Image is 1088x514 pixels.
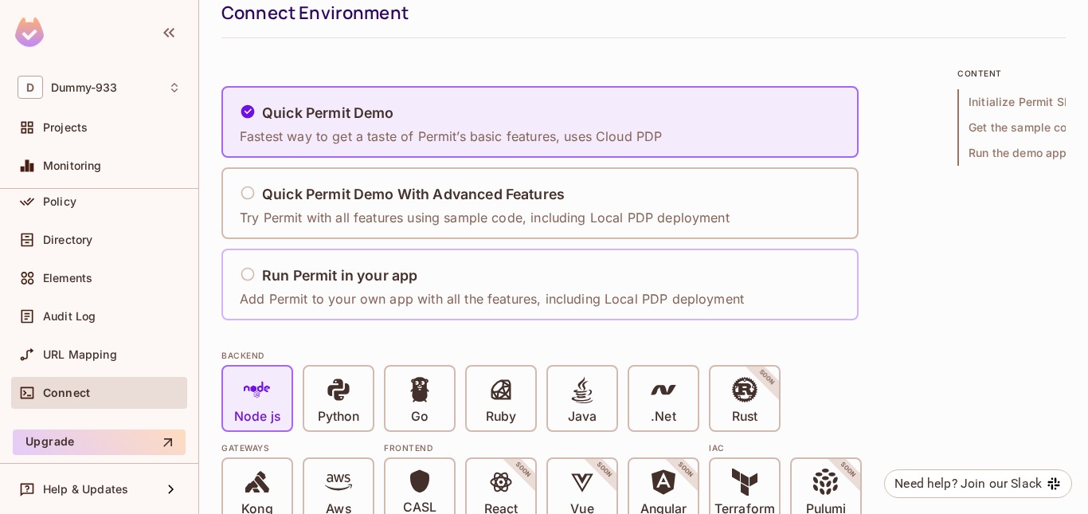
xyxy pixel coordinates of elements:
[43,195,76,208] span: Policy
[43,121,88,134] span: Projects
[221,441,374,454] div: Gateways
[43,348,117,361] span: URL Mapping
[43,233,92,246] span: Directory
[221,349,938,362] div: BACKEND
[51,81,117,94] span: Workspace: Dummy-933
[318,409,359,425] p: Python
[15,18,44,47] img: SReyMgAAAABJRU5ErkJggg==
[13,430,186,455] button: Upgrade
[655,439,717,501] span: SOON
[736,347,798,409] span: SOON
[43,310,96,323] span: Audit Log
[43,386,90,399] span: Connect
[43,272,92,284] span: Elements
[234,409,280,425] p: Node js
[411,409,429,425] p: Go
[709,441,862,454] div: IAC
[817,439,879,501] span: SOON
[957,67,1066,80] p: content
[43,159,102,172] span: Monitoring
[568,409,597,425] p: Java
[221,1,1058,25] div: Connect Environment
[262,105,394,121] h5: Quick Permit Demo
[651,409,675,425] p: .Net
[262,186,565,202] h5: Quick Permit Demo With Advanced Features
[43,483,128,496] span: Help & Updates
[732,409,757,425] p: Rust
[240,290,744,308] p: Add Permit to your own app with all the features, including Local PDP deployment
[384,441,699,454] div: Frontend
[240,128,662,145] p: Fastest way to get a taste of Permit’s basic features, uses Cloud PDP
[492,439,554,501] span: SOON
[18,76,43,99] span: D
[240,209,730,226] p: Try Permit with all features using sample code, including Local PDP deployment
[262,268,417,284] h5: Run Permit in your app
[486,409,516,425] p: Ruby
[894,474,1042,493] div: Need help? Join our Slack
[573,439,636,501] span: SOON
